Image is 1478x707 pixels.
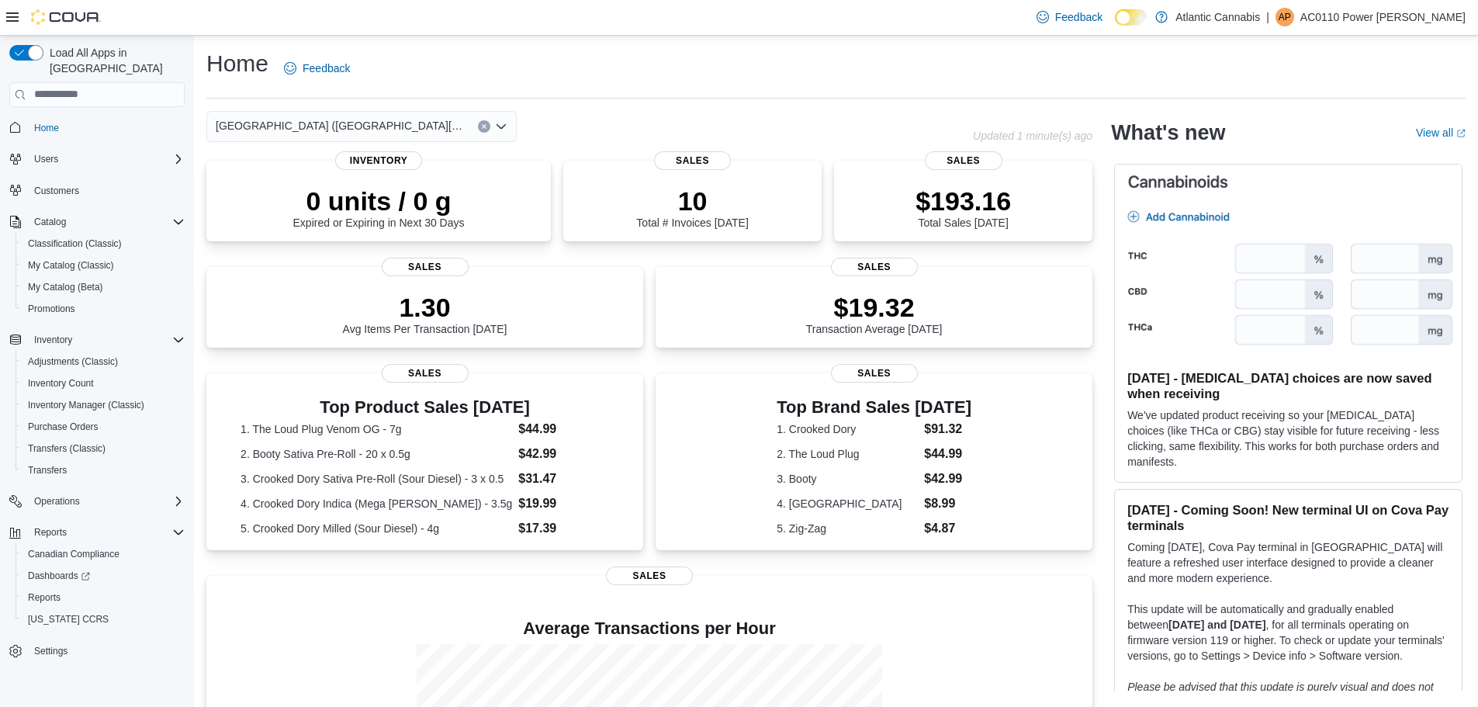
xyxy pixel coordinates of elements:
p: We've updated product receiving so your [MEDICAL_DATA] choices (like THCa or CBG) stay visible fo... [1127,407,1449,470]
dd: $44.99 [518,420,609,438]
dt: 1. The Loud Plug Venom OG - 7g [241,421,512,437]
span: Adjustments (Classic) [22,352,185,371]
span: Home [28,118,185,137]
button: Transfers (Classic) [16,438,191,459]
dd: $17.39 [518,519,609,538]
button: Inventory Count [16,373,191,394]
span: Inventory Count [22,374,185,393]
span: [US_STATE] CCRS [28,613,109,626]
span: [GEOGRAPHIC_DATA] ([GEOGRAPHIC_DATA][PERSON_NAME]) [216,116,462,135]
dt: 4. [GEOGRAPHIC_DATA] [777,496,918,511]
span: My Catalog (Classic) [22,256,185,275]
button: Classification (Classic) [16,233,191,255]
a: Customers [28,182,85,200]
span: Catalog [28,213,185,231]
button: Reports [16,587,191,608]
span: Inventory [34,334,72,346]
p: This update will be automatically and gradually enabled between , for all terminals operating on ... [1127,601,1449,664]
p: Atlantic Cannabis [1175,8,1260,26]
span: Reports [22,588,185,607]
button: Reports [3,522,191,543]
span: Catalog [34,216,66,228]
a: Feedback [278,53,356,84]
button: Operations [28,492,86,511]
span: Promotions [28,303,75,315]
a: Promotions [22,300,81,318]
span: Inventory [335,151,422,170]
input: Dark Mode [1115,9,1147,26]
h3: Top Product Sales [DATE] [241,398,609,417]
span: Inventory Manager (Classic) [22,396,185,414]
span: Dashboards [22,567,185,585]
h1: Home [206,48,268,79]
span: Purchase Orders [28,421,99,433]
span: Transfers (Classic) [28,442,106,455]
button: Catalog [3,211,191,233]
button: My Catalog (Beta) [16,276,191,298]
a: Canadian Compliance [22,545,126,563]
button: [US_STATE] CCRS [16,608,191,630]
a: Feedback [1030,2,1109,33]
dd: $4.87 [924,519,971,538]
a: [US_STATE] CCRS [22,610,115,629]
span: Sales [925,151,1002,170]
div: AC0110 Power Mike [1276,8,1294,26]
span: Operations [34,495,80,508]
dt: 2. The Loud Plug [777,446,918,462]
p: AC0110 Power [PERSON_NAME] [1300,8,1466,26]
span: Sales [382,364,469,383]
dd: $44.99 [924,445,971,463]
dd: $91.32 [924,420,971,438]
dd: $42.99 [518,445,609,463]
dd: $42.99 [924,470,971,488]
span: Settings [28,641,185,660]
button: Users [3,148,191,170]
a: My Catalog (Classic) [22,256,120,275]
span: Feedback [1055,9,1102,25]
a: Adjustments (Classic) [22,352,124,371]
button: Users [28,150,64,168]
button: Transfers [16,459,191,481]
span: Purchase Orders [22,418,185,436]
span: Classification (Classic) [22,234,185,253]
button: Promotions [16,298,191,320]
span: AP [1279,8,1291,26]
button: Inventory [3,329,191,351]
button: Customers [3,179,191,202]
dd: $31.47 [518,470,609,488]
span: Reports [34,526,67,539]
h4: Average Transactions per Hour [219,619,1080,638]
span: Transfers [22,461,185,480]
h3: [DATE] - [MEDICAL_DATA] choices are now saved when receiving [1127,370,1449,401]
div: Expired or Expiring in Next 30 Days [293,185,465,229]
span: Dashboards [28,570,90,582]
button: Reports [28,523,73,542]
a: Inventory Count [22,374,100,393]
span: Classification (Classic) [28,237,122,250]
a: Transfers (Classic) [22,439,112,458]
dt: 3. Booty [777,471,918,487]
button: My Catalog (Classic) [16,255,191,276]
span: Customers [34,185,79,197]
p: | [1266,8,1269,26]
a: Transfers [22,461,73,480]
button: Settings [3,639,191,662]
p: 0 units / 0 g [293,185,465,217]
p: $193.16 [916,185,1011,217]
p: Updated 1 minute(s) ago [973,130,1092,142]
span: Reports [28,591,61,604]
span: Sales [606,567,693,585]
button: Canadian Compliance [16,543,191,565]
span: My Catalog (Beta) [28,281,103,293]
span: Adjustments (Classic) [28,355,118,368]
nav: Complex example [9,110,185,703]
span: Sales [831,258,918,276]
button: Purchase Orders [16,416,191,438]
button: Catalog [28,213,72,231]
img: Cova [31,9,101,25]
span: My Catalog (Classic) [28,259,114,272]
div: Transaction Average [DATE] [806,292,943,335]
div: Total # Invoices [DATE] [636,185,748,229]
dt: 4. Crooked Dory Indica (Mega [PERSON_NAME]) - 3.5g [241,496,512,511]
